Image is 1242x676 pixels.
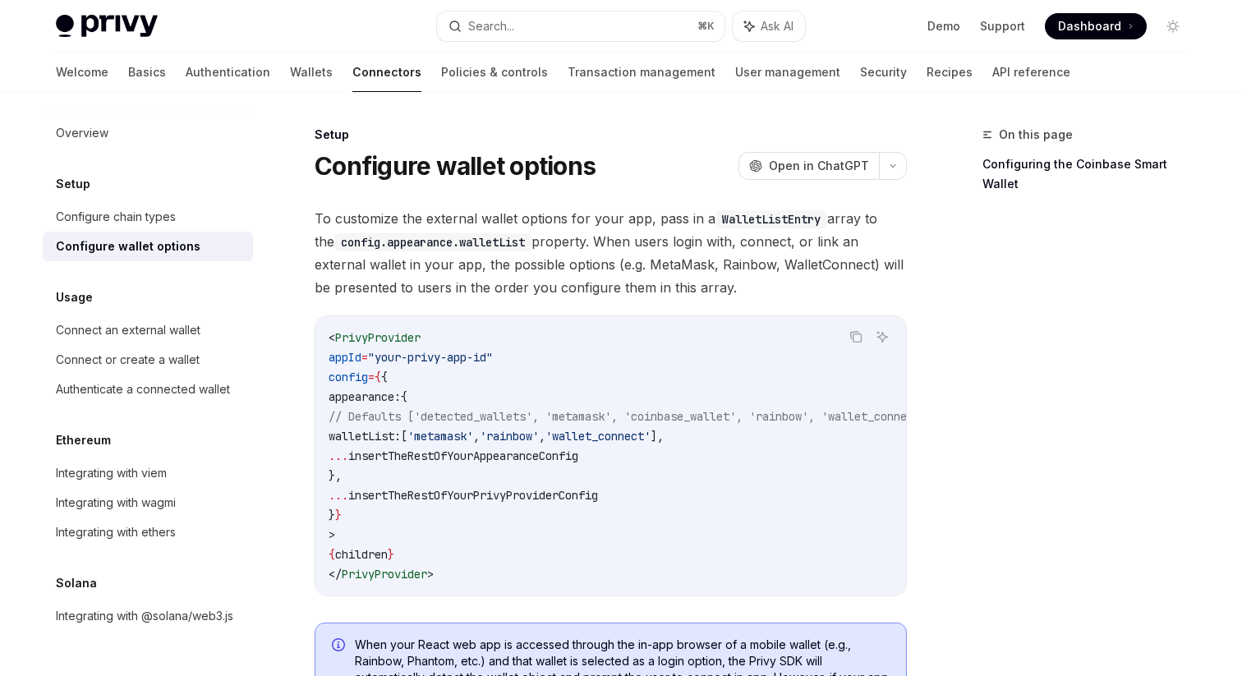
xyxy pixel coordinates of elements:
[468,16,514,36] div: Search...
[368,370,375,384] span: =
[329,389,401,404] span: appearance:
[352,53,421,92] a: Connectors
[568,53,715,92] a: Transaction management
[43,458,253,488] a: Integrating with viem
[388,547,394,562] span: }
[290,53,333,92] a: Wallets
[56,573,97,593] h5: Solana
[329,350,361,365] span: appId
[980,18,1025,34] a: Support
[56,287,93,307] h5: Usage
[56,320,200,340] div: Connect an external wallet
[368,350,493,365] span: "your-privy-app-id"
[1058,18,1121,34] span: Dashboard
[769,158,869,174] span: Open in ChatGPT
[315,151,596,181] h1: Configure wallet options
[315,207,907,299] span: To customize the external wallet options for your app, pass in a array to the property. When user...
[43,315,253,345] a: Connect an external wallet
[982,151,1199,197] a: Configuring the Coinbase Smart Wallet
[329,370,368,384] span: config
[381,370,388,384] span: {
[1160,13,1186,39] button: Toggle dark mode
[43,488,253,517] a: Integrating with wagmi
[539,429,545,444] span: ,
[315,126,907,143] div: Setup
[329,330,335,345] span: <
[927,18,960,34] a: Demo
[329,448,348,463] span: ...
[43,601,253,631] a: Integrating with @solana/web3.js
[735,53,840,92] a: User management
[342,567,427,582] span: PrivyProvider
[43,118,253,148] a: Overview
[56,430,111,450] h5: Ethereum
[545,429,651,444] span: 'wallet_connect'
[56,15,158,38] img: light logo
[927,53,973,92] a: Recipes
[375,370,381,384] span: {
[56,207,176,227] div: Configure chain types
[361,350,368,365] span: =
[437,11,724,41] button: Search...⌘K
[761,18,793,34] span: Ask AI
[56,522,176,542] div: Integrating with ethers
[480,429,539,444] span: 'rainbow'
[56,606,233,626] div: Integrating with @solana/web3.js
[697,20,715,33] span: ⌘ K
[56,53,108,92] a: Welcome
[329,527,335,542] span: >
[845,326,867,347] button: Copy the contents from the code block
[407,429,473,444] span: 'metamask'
[56,123,108,143] div: Overview
[992,53,1070,92] a: API reference
[329,567,342,582] span: </
[334,233,531,251] code: config.appearance.walletList
[43,517,253,547] a: Integrating with ethers
[56,493,176,513] div: Integrating with wagmi
[733,11,805,41] button: Ask AI
[56,237,200,256] div: Configure wallet options
[348,488,598,503] span: insertTheRestOfYourPrivyProviderConfig
[329,547,335,562] span: {
[335,547,388,562] span: children
[329,468,342,483] span: },
[715,210,827,228] code: WalletListEntry
[335,330,421,345] span: PrivyProvider
[56,463,167,483] div: Integrating with viem
[348,448,578,463] span: insertTheRestOfYourAppearanceConfig
[329,409,933,424] span: // Defaults ['detected_wallets', 'metamask', 'coinbase_wallet', 'rainbow', 'wallet_connect']
[401,429,407,444] span: [
[441,53,548,92] a: Policies & controls
[427,567,434,582] span: >
[999,125,1073,145] span: On this page
[128,53,166,92] a: Basics
[473,429,480,444] span: ,
[43,232,253,261] a: Configure wallet options
[738,152,879,180] button: Open in ChatGPT
[43,375,253,404] a: Authenticate a connected wallet
[332,638,348,655] svg: Info
[335,508,342,522] span: }
[56,350,200,370] div: Connect or create a wallet
[43,202,253,232] a: Configure chain types
[329,429,401,444] span: walletList:
[860,53,907,92] a: Security
[329,488,348,503] span: ...
[401,389,407,404] span: {
[872,326,893,347] button: Ask AI
[56,379,230,399] div: Authenticate a connected wallet
[186,53,270,92] a: Authentication
[329,508,335,522] span: }
[56,174,90,194] h5: Setup
[43,345,253,375] a: Connect or create a wallet
[1045,13,1147,39] a: Dashboard
[651,429,664,444] span: ],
